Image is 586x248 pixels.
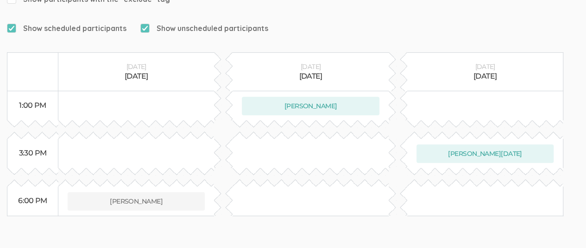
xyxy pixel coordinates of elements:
div: [DATE] [68,62,205,71]
iframe: Chat Widget [540,204,586,248]
span: Show scheduled participants [7,23,126,34]
span: Show unscheduled participants [140,23,268,34]
button: [PERSON_NAME] [68,192,205,211]
div: [DATE] [416,62,554,71]
div: [DATE] [68,71,205,82]
div: [DATE] [416,71,554,82]
div: 3:30 PM [17,148,49,159]
button: [PERSON_NAME] [242,97,379,115]
button: [PERSON_NAME][DATE] [416,144,554,163]
div: 6:00 PM [17,196,49,206]
div: 1:00 PM [17,100,49,111]
div: [DATE] [242,62,379,71]
div: [DATE] [242,71,379,82]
